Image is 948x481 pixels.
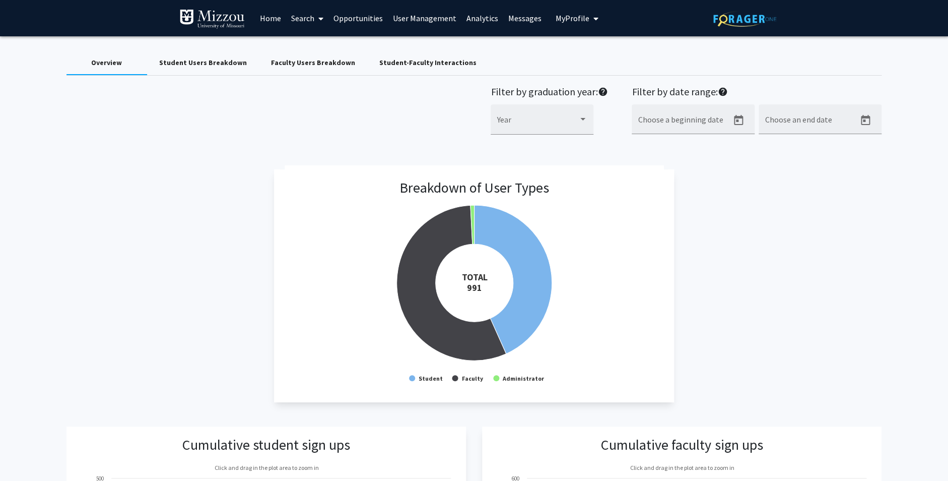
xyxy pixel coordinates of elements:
[491,86,607,100] h2: Filter by graduation year:
[91,57,122,68] div: Overview
[215,464,319,471] text: Click and drag in the plot area to zoom in
[717,86,727,98] mat-icon: help
[419,375,443,382] text: Student
[502,375,545,382] text: Administrator
[461,1,503,36] a: Analytics
[286,1,328,36] a: Search
[399,179,549,197] h3: Breakdown of User Types
[271,57,355,68] div: Faculty Users Breakdown
[556,13,589,23] span: My Profile
[179,9,245,29] img: University of Missouri Logo
[503,1,547,36] a: Messages
[462,271,488,293] tspan: TOTAL 991
[462,375,484,382] text: Faculty
[159,57,247,68] div: Student Users Breakdown
[597,86,607,98] mat-icon: help
[855,110,875,131] button: Open calendar
[255,1,286,36] a: Home
[632,86,882,100] h2: Filter by date range:
[388,1,461,36] a: User Management
[379,57,477,68] div: Student-Faculty Interactions
[328,1,388,36] a: Opportunities
[630,464,734,471] text: Click and drag in the plot area to zoom in
[728,110,749,131] button: Open calendar
[601,437,763,454] h3: Cumulative faculty sign ups
[713,11,776,27] img: ForagerOne Logo
[8,436,43,473] iframe: Chat
[182,437,350,454] h3: Cumulative student sign ups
